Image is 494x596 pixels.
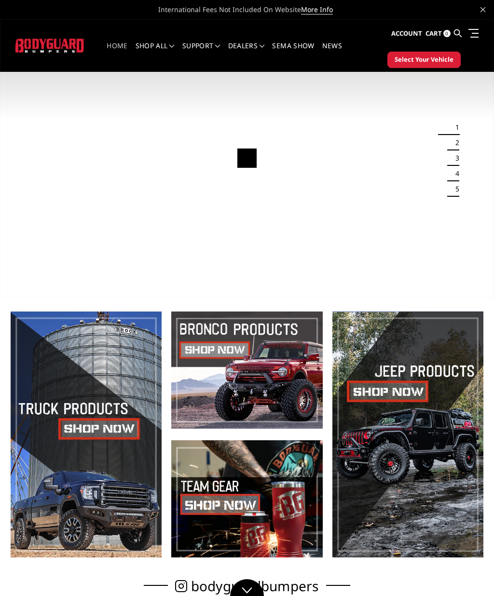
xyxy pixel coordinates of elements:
[107,42,127,61] a: Home
[182,42,220,61] a: Support
[301,5,333,14] a: More Info
[391,29,422,38] span: Account
[136,42,175,61] a: shop all
[450,135,459,150] button: 2 of 5
[450,150,459,166] button: 3 of 5
[395,55,453,65] span: Select Your Vehicle
[228,42,265,61] a: Dealers
[322,42,342,61] a: News
[443,30,451,37] span: 0
[191,581,319,591] span: bodyguardbumpers
[425,21,451,47] a: Cart 0
[391,21,422,47] a: Account
[272,42,314,61] a: SEMA Show
[230,579,264,596] a: Click to Down
[425,29,442,38] span: Cart
[450,181,459,197] button: 5 of 5
[387,52,461,68] button: Select Your Vehicle
[450,166,459,181] button: 4 of 5
[450,120,459,135] button: 1 of 5
[15,39,84,52] img: BODYGUARD BUMPERS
